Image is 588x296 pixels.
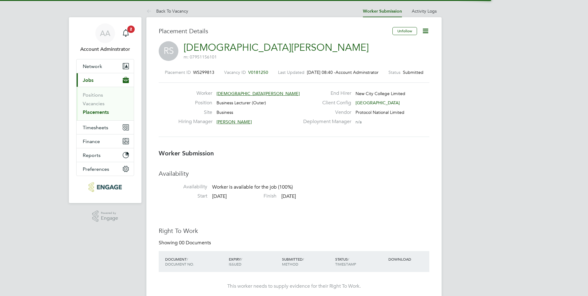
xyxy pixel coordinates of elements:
[217,110,233,115] span: Business
[300,90,351,97] label: End Hirer
[241,257,242,262] span: /
[100,29,110,37] span: AA
[76,23,134,53] a: AAAccount Adminstrator
[165,283,423,290] div: This worker needs to supply evidence for their Right To Work.
[146,8,188,14] a: Back To Vacancy
[356,119,362,125] span: n/a
[159,150,214,157] b: Worker Submission
[224,70,246,75] label: Vacancy ID
[280,254,334,270] div: SUBMITTED
[83,166,109,172] span: Preferences
[77,59,134,73] button: Network
[83,77,93,83] span: Jobs
[336,70,379,75] span: Account Adminstrator
[101,216,118,221] span: Engage
[184,54,217,60] span: m: 07951156101
[89,182,121,192] img: protocol-logo-retina.png
[178,109,212,116] label: Site
[83,109,109,115] a: Placements
[356,100,400,106] span: [GEOGRAPHIC_DATA]
[281,193,296,199] span: [DATE]
[334,254,387,270] div: STATUS
[83,92,103,98] a: Positions
[248,70,268,75] span: V0181250
[282,262,298,266] span: METHOD
[83,63,102,69] span: Network
[77,134,134,148] button: Finance
[77,121,134,134] button: Timesheets
[412,8,437,14] a: Activity Logs
[178,100,212,106] label: Position
[228,193,276,199] label: Finish
[187,257,188,262] span: /
[159,41,178,61] span: RS
[69,17,141,203] nav: Main navigation
[303,257,304,262] span: /
[92,210,118,222] a: Powered byEngage
[388,70,400,75] label: Status
[159,240,212,246] div: Showing
[193,70,214,75] span: WS299813
[212,184,293,190] span: Worker is available for the job (100%)
[300,100,351,106] label: Client Config
[184,42,369,54] a: [DEMOGRAPHIC_DATA][PERSON_NAME]
[356,110,404,115] span: Protocol National Limited
[363,9,402,14] a: Worker Submission
[77,73,134,87] button: Jobs
[392,27,417,35] button: Unfollow
[83,138,100,144] span: Finance
[178,118,212,125] label: Hiring Manager
[387,254,429,265] div: DOWNLOAD
[178,90,212,97] label: Worker
[278,70,304,75] label: Last Updated
[76,46,134,53] span: Account Adminstrator
[159,27,388,35] h3: Placement Details
[335,262,356,266] span: TIMESTAMP
[229,262,241,266] span: ISSUED
[179,240,211,246] span: 00 Documents
[212,193,227,199] span: [DATE]
[120,23,132,43] a: 2
[165,262,194,266] span: DOCUMENT NO.
[83,125,108,130] span: Timesheets
[217,100,266,106] span: Business Lecturer (Outer)
[83,101,105,106] a: Vacancies
[77,162,134,176] button: Preferences
[403,70,423,75] span: Submitted
[159,193,207,199] label: Start
[159,170,429,178] h3: Availability
[77,87,134,120] div: Jobs
[101,210,118,216] span: Powered by
[217,119,252,125] span: [PERSON_NAME]
[159,184,207,190] label: Availability
[83,152,101,158] span: Reports
[300,109,351,116] label: Vendor
[356,91,405,96] span: New City College Limited
[164,254,227,270] div: DOCUMENT
[77,148,134,162] button: Reports
[307,70,336,75] span: [DATE] 08:40 -
[76,182,134,192] a: Go to home page
[348,257,349,262] span: /
[217,91,300,96] span: [DEMOGRAPHIC_DATA][PERSON_NAME]
[300,118,351,125] label: Deployment Manager
[165,70,191,75] label: Placement ID
[227,254,280,270] div: EXPIRY
[127,26,135,33] span: 2
[159,227,429,235] h3: Right To Work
